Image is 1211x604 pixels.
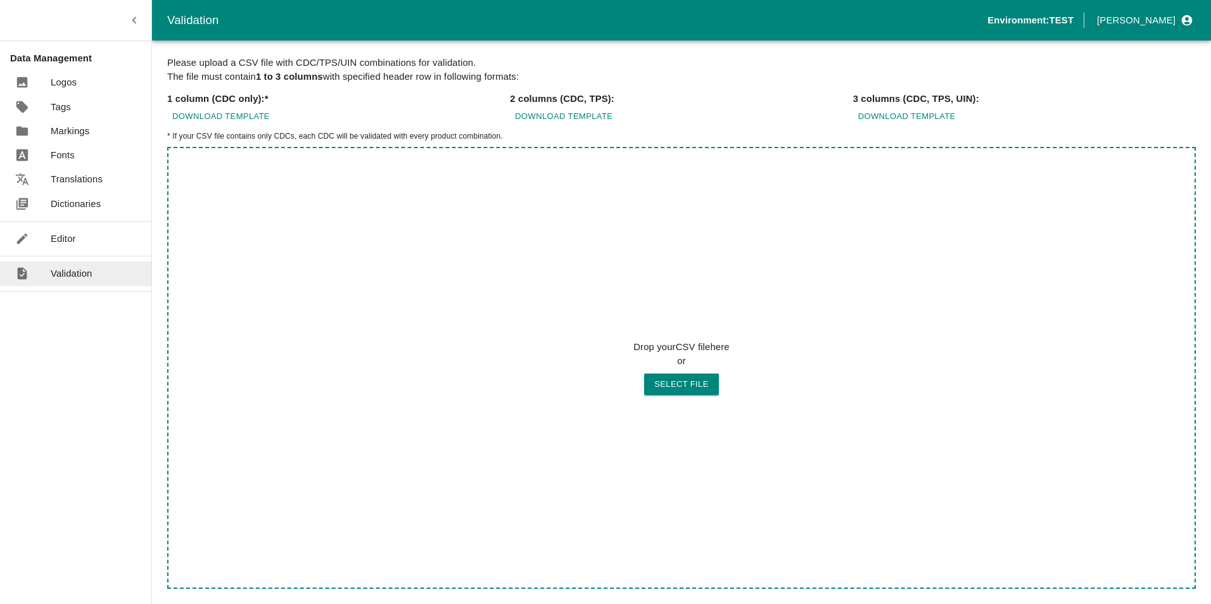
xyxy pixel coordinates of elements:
p: Please upload a CSV file with CDC/TPS/UIN combinations for validation. The file must contain with... [167,56,1196,84]
p: Tags [51,100,71,114]
p: or [633,354,729,368]
p: 3 columns (CDC, TPS, UIN): [853,92,979,106]
button: Download Template [510,106,618,128]
p: Data Management [10,51,151,65]
p: 1 column (CDC only):* [167,92,269,106]
p: Logos [51,75,77,89]
button: Drop yourCSV filehereor [644,374,719,396]
p: Environment: TEST [987,13,1074,27]
p: Validation [51,267,92,280]
button: Download Template [853,106,961,128]
p: Editor [51,232,76,246]
span: 1 to 3 columns [256,72,323,82]
p: Drop your CSV file here [633,340,729,354]
button: Download Template [167,106,275,128]
p: Markings [51,124,89,138]
div: Validation [167,11,987,30]
p: Fonts [51,148,75,162]
p: Dictionaries [51,197,101,211]
p: * If your CSV file contains only CDCs, each CDC will be validated with every product combination. [167,130,1196,142]
p: Translations [51,172,103,186]
p: [PERSON_NAME] [1097,13,1176,27]
button: profile [1092,9,1196,31]
p: 2 columns (CDC, TPS): [510,92,614,106]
